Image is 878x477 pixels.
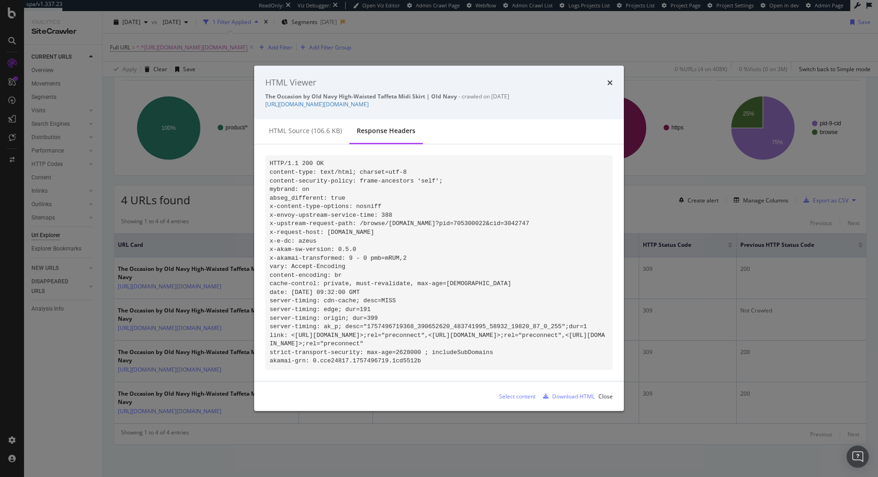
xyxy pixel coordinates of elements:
div: Close [598,392,613,400]
button: Close [598,389,613,404]
button: Select content [492,389,536,404]
div: Select content [499,392,536,400]
div: HTML Viewer [265,77,316,89]
code: HTTP/1.1 200 OK content-type: text/html; charset=utf-8 content-security-policy: frame-ancestors '... [270,160,605,365]
div: Response Headers [357,126,415,135]
div: Download HTML [552,392,595,400]
button: Download HTML [539,389,595,404]
div: HTML source (106.6 KB) [269,126,342,135]
strong: The Occasion by Old Navy High-Waisted Taffeta Midi Skirt | Old Navy [265,92,457,100]
div: times [607,77,613,89]
div: Open Intercom Messenger [847,446,869,468]
div: modal [254,66,624,411]
div: - crawled on [DATE] [265,92,613,100]
a: [URL][DOMAIN_NAME][DOMAIN_NAME] [265,100,369,108]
